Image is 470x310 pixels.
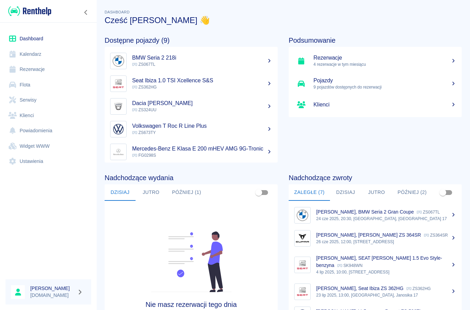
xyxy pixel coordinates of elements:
img: Renthelp logo [8,6,51,17]
span: FG0298S [132,153,156,158]
a: Rezerwacje [6,62,91,77]
a: Ustawienia [6,154,91,169]
button: Dzisiaj [105,184,136,201]
img: Fleet [147,231,236,292]
p: 9 pojazdów dostępnych do rezerwacji [313,84,456,90]
a: ImageMercedes-Benz E Klasa E 200 mHEV AMG 9G-Tronic FG0298S [105,141,278,163]
h5: Klienci [313,101,456,108]
img: Image [296,258,309,271]
a: Image[PERSON_NAME], [PERSON_NAME] ZS 364SR ZS364SR26 cze 2025, 12:00, [STREET_ADDRESS] [289,227,462,250]
a: Kalendarz [6,46,91,62]
h5: Pojazdy [313,77,456,84]
img: Image [112,77,125,90]
p: [PERSON_NAME], Seat Ibiza ZS 362HG [316,286,404,291]
a: ImageVolkswagen T Roc R Line Plus ZS673TY [105,118,278,141]
button: Później (1) [167,184,207,201]
a: ImageDacia [PERSON_NAME] ZS324UU [105,95,278,118]
h4: Nie masz rezerwacji tego dnia [126,300,256,309]
h5: Rezerwacje [313,54,456,61]
button: Jutro [361,184,392,201]
p: 26 cze 2025, 12:00, [STREET_ADDRESS] [316,239,456,245]
p: [DOMAIN_NAME] [30,292,74,299]
span: Pokaż przypisane tylko do mnie [252,186,265,199]
p: [PERSON_NAME], [PERSON_NAME] ZS 364SR [316,232,421,238]
p: ZS362HG [406,286,431,291]
a: Klienci [6,108,91,123]
h4: Dostępne pojazdy (9) [105,36,278,44]
p: ZS067TL [417,210,440,215]
img: Image [112,100,125,113]
button: Jutro [136,184,167,201]
button: Dzisiaj [330,184,361,201]
h4: Nadchodzące zwroty [289,174,462,182]
h5: Seat Ibiza 1.0 TSI Xcellence S&S [132,77,272,84]
p: [PERSON_NAME], BMW Seria 2 Gran Coupe [316,209,414,215]
a: Klienci [289,95,462,114]
span: Pokaż przypisane tylko do mnie [436,186,449,199]
h5: Mercedes-Benz E Klasa E 200 mHEV AMG 9G-Tronic [132,145,272,152]
img: Image [112,145,125,158]
button: Później (2) [392,184,432,201]
a: ImageSeat Ibiza 1.0 TSI Xcellence S&S ZS362HG [105,72,278,95]
a: Image[PERSON_NAME], Seat Ibiza ZS 362HG ZS362HG23 lip 2025, 13:00, [GEOGRAPHIC_DATA], Janosika 17 [289,280,462,303]
img: Image [296,209,309,222]
img: Image [296,232,309,245]
p: [PERSON_NAME], SEAT [PERSON_NAME] 1.5 Evo Style- benzyna [316,255,442,268]
a: Widget WWW [6,138,91,154]
a: Image[PERSON_NAME], SEAT [PERSON_NAME] 1.5 Evo Style- benzyna SK948WN4 lip 2025, 10:00, [STREET_A... [289,250,462,280]
h5: Volkswagen T Roc R Line Plus [132,123,272,130]
h5: Dacia [PERSON_NAME] [132,100,272,107]
p: ZS364SR [424,233,448,238]
h6: [PERSON_NAME] [30,285,74,292]
p: SK948WN [337,263,363,268]
a: Renthelp logo [6,6,51,17]
p: 24 cze 2025, 20:30, [GEOGRAPHIC_DATA], [GEOGRAPHIC_DATA] 17 [316,216,456,222]
p: 23 lip 2025, 13:00, [GEOGRAPHIC_DATA], Janosika 17 [316,292,456,298]
h3: Cześć [PERSON_NAME] 👋 [105,15,462,25]
img: Image [112,123,125,136]
span: ZS067TL [132,62,155,67]
p: 4 lip 2025, 10:00, [STREET_ADDRESS] [316,269,456,275]
a: Pojazdy9 pojazdów dostępnych do rezerwacji [289,72,462,95]
button: Zaległe (7) [289,184,330,201]
span: ZS324UU [132,107,157,112]
a: Serwisy [6,92,91,108]
img: Image [296,285,309,298]
p: 4 rezerwacje w tym miesiącu [313,61,456,68]
span: ZS362HG [132,85,157,90]
span: ZS673TY [132,130,156,135]
a: Rezerwacje4 rezerwacje w tym miesiącu [289,50,462,72]
a: Dashboard [6,31,91,46]
h4: Nadchodzące wydania [105,174,278,182]
a: Image[PERSON_NAME], BMW Seria 2 Gran Coupe ZS067TL24 cze 2025, 20:30, [GEOGRAPHIC_DATA], [GEOGRAP... [289,204,462,227]
img: Image [112,54,125,68]
h4: Podsumowanie [289,36,462,44]
span: Dashboard [105,10,130,14]
a: Flota [6,77,91,93]
button: Zwiń nawigację [81,8,91,17]
h5: BMW Seria 2 218i [132,54,272,61]
a: ImageBMW Seria 2 218i ZS067TL [105,50,278,72]
a: Powiadomienia [6,123,91,138]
